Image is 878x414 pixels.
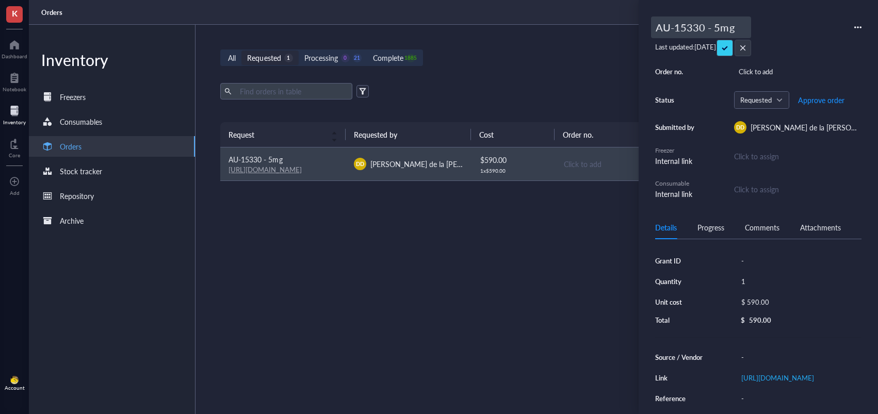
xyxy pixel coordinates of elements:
[655,188,696,200] div: Internal link
[655,353,708,362] div: Source / Vendor
[29,87,195,107] a: Freezers
[655,146,696,155] div: Freezer
[284,54,293,62] div: 1
[471,122,555,147] th: Cost
[655,67,696,76] div: Order no.
[220,122,346,147] th: Request
[555,147,680,181] td: Click to add
[29,111,195,132] a: Consumables
[741,373,814,383] a: [URL][DOMAIN_NAME]
[304,52,338,63] div: Processing
[229,129,325,140] span: Request
[60,215,84,226] div: Archive
[480,154,546,165] div: $ 590.00
[60,165,102,177] div: Stock tracker
[655,316,708,325] div: Total
[12,7,18,20] span: K
[3,86,26,92] div: Notebook
[741,316,745,325] div: $
[229,164,301,174] a: [URL][DOMAIN_NAME]
[60,116,102,127] div: Consumables
[655,179,696,188] div: Consumable
[3,119,26,125] div: Inventory
[737,350,861,365] div: -
[655,394,708,403] div: Reference
[740,95,781,105] span: Requested
[655,373,708,383] div: Link
[734,184,861,195] div: Click to assign
[480,168,546,174] div: 1 x $ 590.00
[555,122,680,147] th: Order no.
[60,141,82,152] div: Orders
[655,297,708,307] div: Unit cost
[5,385,25,391] div: Account
[655,42,861,52] div: Last updated: [DATE]
[655,95,696,105] div: Status
[2,53,27,59] div: Dashboard
[353,54,362,62] div: 21
[407,54,415,62] div: 1885
[737,295,857,309] div: $ 590.00
[737,391,861,406] div: -
[41,8,64,17] a: Orders
[655,155,696,167] div: Internal link
[655,256,708,266] div: Grant ID
[3,70,26,92] a: Notebook
[29,136,195,157] a: Orders
[29,49,195,70] div: Inventory
[346,122,471,147] th: Requested by
[800,222,841,233] div: Attachments
[655,123,696,132] div: Submitted by
[749,316,771,325] div: 590.00
[228,52,236,63] div: All
[697,222,724,233] div: Progress
[734,151,861,162] div: Click to assign
[247,52,281,63] div: Requested
[734,64,861,79] div: Click to add
[356,160,364,168] span: DD
[3,103,26,125] a: Inventory
[564,158,672,170] div: Click to add
[29,161,195,181] a: Stock tracker
[655,277,708,286] div: Quantity
[736,123,744,131] span: DD
[29,186,195,206] a: Repository
[737,254,861,268] div: -
[10,190,20,196] div: Add
[29,210,195,231] a: Archive
[9,136,20,158] a: Core
[798,96,844,104] span: Approve order
[236,84,348,99] input: Find orders in table
[745,222,779,233] div: Comments
[373,52,403,63] div: Complete
[229,154,282,164] span: AU-15330 - 5mg
[798,92,845,108] button: Approve order
[220,49,422,66] div: segmented control
[737,274,861,289] div: 1
[341,54,350,62] div: 0
[9,152,20,158] div: Core
[2,37,27,59] a: Dashboard
[370,159,503,169] span: [PERSON_NAME] de la [PERSON_NAME]
[655,222,677,233] div: Details
[60,91,86,103] div: Freezers
[60,190,94,202] div: Repository
[10,376,19,384] img: da48f3c6-a43e-4a2d-aade-5eac0d93827f.jpeg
